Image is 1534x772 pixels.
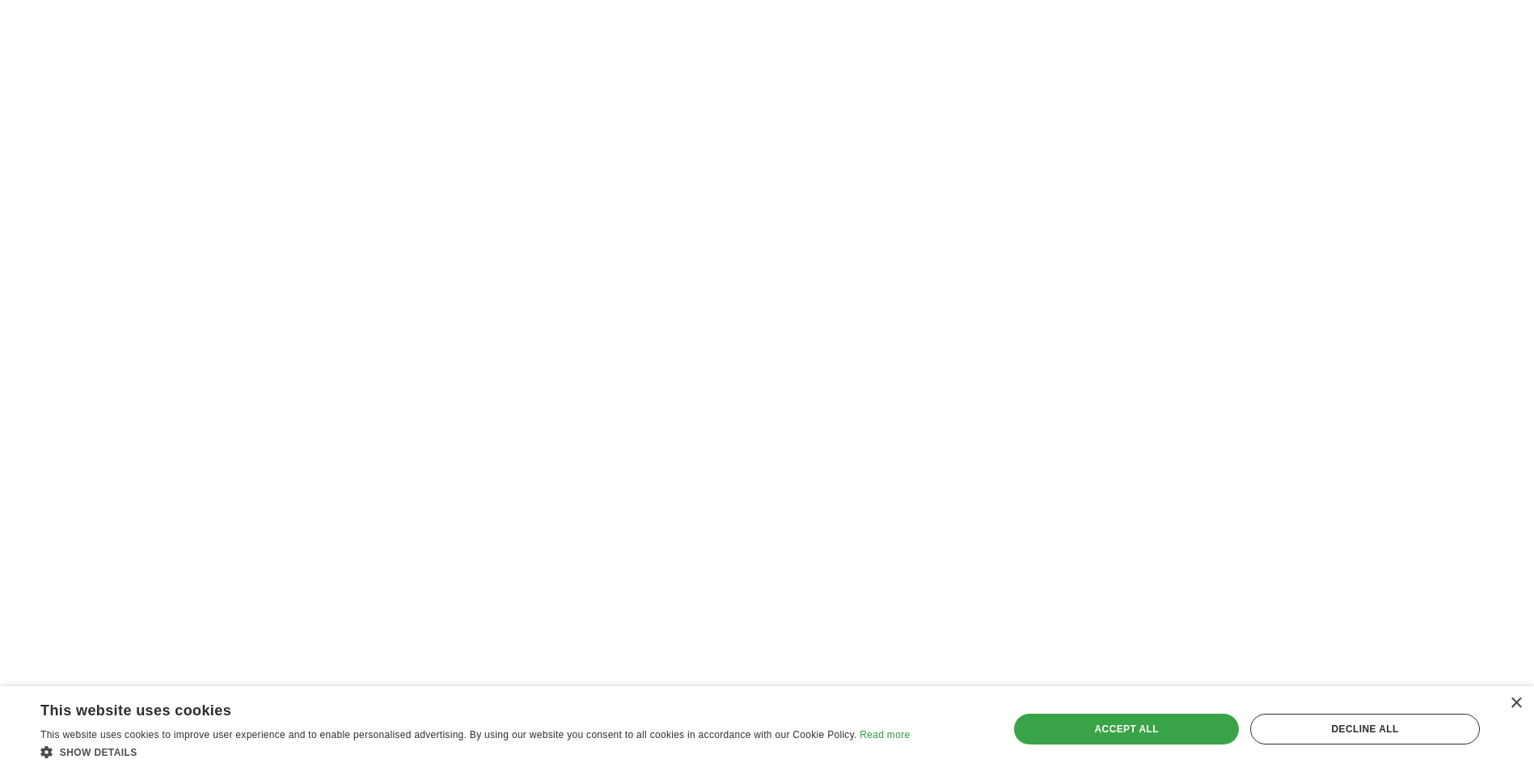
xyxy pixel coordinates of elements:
[60,747,137,758] span: Show details
[1510,698,1522,710] div: Close
[1202,16,1518,236] iframe: Sign in with Google Dialog
[40,744,910,760] div: Show details
[1250,714,1480,744] div: Decline all
[1014,714,1239,744] div: Accept all
[860,729,910,740] a: Read more, opens a new window
[40,729,857,740] span: This website uses cookies to improve user experience and to enable personalised advertising. By u...
[40,696,869,720] div: This website uses cookies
